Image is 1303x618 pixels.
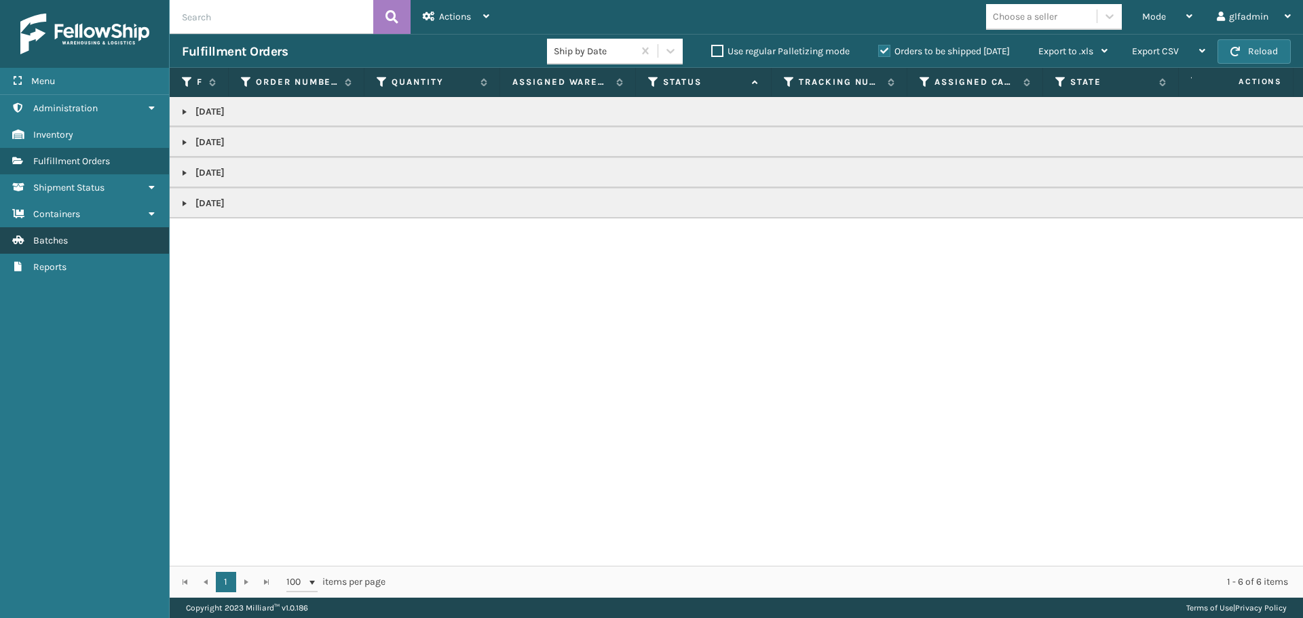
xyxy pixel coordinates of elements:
span: Containers [33,208,80,220]
span: Administration [33,102,98,114]
div: 1 - 6 of 6 items [404,575,1288,589]
div: Ship by Date [554,44,635,58]
a: Privacy Policy [1235,603,1287,613]
label: Order Number [256,76,338,88]
label: State [1070,76,1152,88]
div: | [1186,598,1287,618]
span: 100 [286,575,307,589]
span: Actions [439,11,471,22]
img: logo [20,14,149,54]
span: Export CSV [1132,45,1179,57]
span: Mode [1142,11,1166,22]
label: Quantity [392,76,474,88]
label: Assigned Warehouse [512,76,609,88]
span: items per page [286,572,385,592]
div: Choose a seller [993,9,1057,24]
button: Reload [1217,39,1291,64]
a: Terms of Use [1186,603,1233,613]
span: Export to .xls [1038,45,1093,57]
label: Tracking Number [799,76,881,88]
span: Reports [33,261,67,273]
span: Fulfillment Orders [33,155,110,167]
label: Status [663,76,745,88]
span: Menu [31,75,55,87]
label: Use regular Palletizing mode [711,45,850,57]
span: Shipment Status [33,182,105,193]
label: Assigned Carrier Service [934,76,1017,88]
h3: Fulfillment Orders [182,43,288,60]
a: 1 [216,572,236,592]
p: Copyright 2023 Milliard™ v 1.0.186 [186,598,308,618]
span: Inventory [33,129,73,140]
span: Actions [1196,71,1290,93]
span: Batches [33,235,68,246]
label: Orders to be shipped [DATE] [878,45,1010,57]
label: Fulfillment Order Id [197,76,202,88]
